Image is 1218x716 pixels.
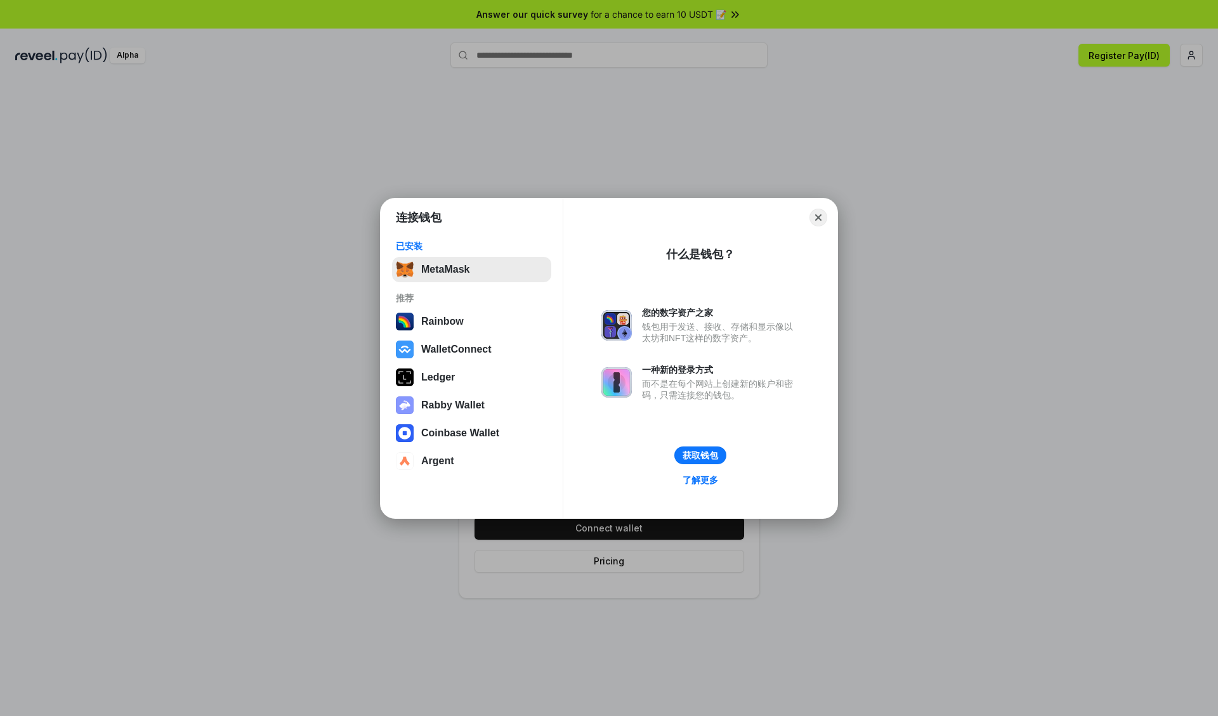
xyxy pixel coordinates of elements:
[396,452,414,470] img: svg+xml,%3Csvg%20width%3D%2228%22%20height%3D%2228%22%20viewBox%3D%220%200%2028%2028%22%20fill%3D...
[421,455,454,467] div: Argent
[421,400,485,411] div: Rabby Wallet
[392,337,551,362] button: WalletConnect
[396,240,547,252] div: 已安装
[666,247,735,262] div: 什么是钱包？
[392,365,551,390] button: Ledger
[675,472,726,488] a: 了解更多
[642,321,799,344] div: 钱包用于发送、接收、存储和显示像以太坊和NFT这样的数字资产。
[396,341,414,358] img: svg+xml,%3Csvg%20width%3D%2228%22%20height%3D%2228%22%20viewBox%3D%220%200%2028%2028%22%20fill%3D...
[642,378,799,401] div: 而不是在每个网站上创建新的账户和密码，只需连接您的钱包。
[642,364,799,375] div: 一种新的登录方式
[683,450,718,461] div: 获取钱包
[421,264,469,275] div: MetaMask
[642,307,799,318] div: 您的数字资产之家
[396,313,414,330] img: svg+xml,%3Csvg%20width%3D%22120%22%20height%3D%22120%22%20viewBox%3D%220%200%20120%20120%22%20fil...
[396,424,414,442] img: svg+xml,%3Csvg%20width%3D%2228%22%20height%3D%2228%22%20viewBox%3D%220%200%2028%2028%22%20fill%3D...
[601,310,632,341] img: svg+xml,%3Csvg%20xmlns%3D%22http%3A%2F%2Fwww.w3.org%2F2000%2Fsvg%22%20fill%3D%22none%22%20viewBox...
[421,427,499,439] div: Coinbase Wallet
[809,209,827,226] button: Close
[683,474,718,486] div: 了解更多
[392,420,551,446] button: Coinbase Wallet
[396,261,414,278] img: svg+xml,%3Csvg%20fill%3D%22none%22%20height%3D%2233%22%20viewBox%3D%220%200%2035%2033%22%20width%...
[421,316,464,327] div: Rainbow
[396,292,547,304] div: 推荐
[396,368,414,386] img: svg+xml,%3Csvg%20xmlns%3D%22http%3A%2F%2Fwww.w3.org%2F2000%2Fsvg%22%20width%3D%2228%22%20height%3...
[601,367,632,398] img: svg+xml,%3Csvg%20xmlns%3D%22http%3A%2F%2Fwww.w3.org%2F2000%2Fsvg%22%20fill%3D%22none%22%20viewBox...
[392,257,551,282] button: MetaMask
[421,372,455,383] div: Ledger
[421,344,492,355] div: WalletConnect
[396,396,414,414] img: svg+xml,%3Csvg%20xmlns%3D%22http%3A%2F%2Fwww.w3.org%2F2000%2Fsvg%22%20fill%3D%22none%22%20viewBox...
[396,210,442,225] h1: 连接钱包
[392,309,551,334] button: Rainbow
[392,393,551,418] button: Rabby Wallet
[674,446,726,464] button: 获取钱包
[392,448,551,474] button: Argent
